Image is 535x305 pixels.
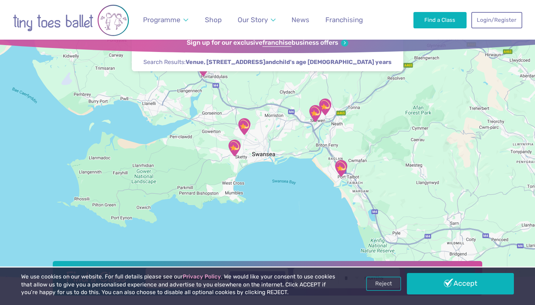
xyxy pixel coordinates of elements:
[143,16,181,24] span: Programme
[262,39,292,47] strong: franchise
[186,58,265,66] span: Venue, [STREET_ADDRESS]
[13,4,129,36] img: tiny toes ballet
[183,273,221,280] a: Privacy Policy
[186,59,392,65] strong: and
[205,16,222,24] span: Shop
[366,277,401,290] a: Reject
[238,16,268,24] span: Our Story
[407,273,514,294] a: Accept
[288,11,313,28] a: News
[276,58,392,66] span: child's age [DEMOGRAPHIC_DATA] years
[325,16,363,24] span: Franchising
[235,117,253,136] div: Venue No 1
[322,11,366,28] a: Franchising
[202,11,225,28] a: Shop
[140,11,192,28] a: Programme
[413,12,467,28] a: Find a Class
[292,16,309,24] span: News
[306,104,324,123] div: Skewen Memorial Hall
[316,98,334,116] div: Dyffryn Clydach Memorial Hall
[471,12,522,28] a: Login/Register
[234,11,279,28] a: Our Story
[21,273,341,297] p: We use cookies on our website. For full details please see our . We would like your consent to us...
[187,39,348,47] a: Sign up for our exclusivefranchisebusiness offers
[225,139,243,157] div: Sketty Park Community Centre
[332,159,350,177] div: St Pauls Centre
